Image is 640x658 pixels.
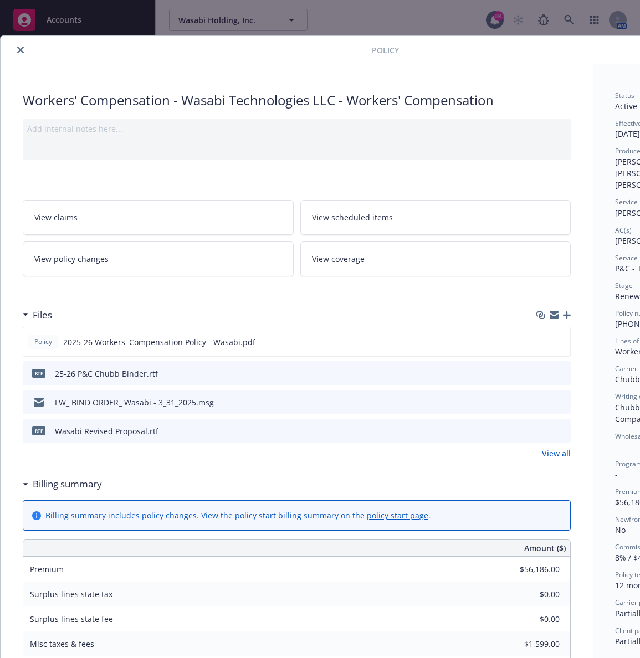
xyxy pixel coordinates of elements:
span: Surplus lines state fee [30,614,113,624]
button: download file [539,368,547,379]
button: preview file [556,425,566,437]
div: Billing summary includes policy changes. View the policy start billing summary on the . [45,510,431,521]
input: 0.00 [494,586,566,603]
span: View claims [34,212,78,223]
span: Amount ($) [524,542,566,554]
input: 0.00 [494,636,566,652]
div: Wasabi Revised Proposal.rtf [55,425,158,437]
span: Carrier [615,364,637,373]
button: download file [539,425,547,437]
span: Policy [372,44,399,56]
div: Add internal notes here... [27,123,566,135]
div: Billing summary [23,477,102,491]
span: Premium [30,564,64,574]
div: Workers' Compensation - Wasabi Technologies LLC - Workers' Compensation [23,91,571,110]
span: View coverage [312,253,365,265]
button: preview file [556,336,566,348]
div: FW_ BIND ORDER_ Wasabi - 3_31_2025.msg [55,397,214,408]
span: Policy [32,337,54,347]
div: 25-26 P&C Chubb Binder.rtf [55,368,158,379]
h3: Files [33,308,52,322]
span: View scheduled items [312,212,393,223]
span: - [615,441,618,452]
button: download file [538,336,547,348]
button: close [14,43,27,56]
span: 2025-26 Workers' Compensation Policy - Wasabi.pdf [63,336,255,348]
span: No [615,525,626,535]
button: download file [539,397,547,408]
span: - [615,469,618,480]
span: Misc taxes & fees [30,639,94,649]
span: Active [615,101,637,111]
span: Surplus lines state tax [30,589,112,599]
input: 0.00 [494,611,566,628]
span: AC(s) [615,225,632,235]
span: Status [615,91,634,100]
a: policy start page [367,510,428,521]
a: View coverage [300,241,571,276]
h3: Billing summary [33,477,102,491]
input: 0.00 [494,561,566,578]
span: rtf [32,426,45,435]
a: View policy changes [23,241,294,276]
span: View policy changes [34,253,109,265]
a: View scheduled items [300,200,571,235]
a: View all [542,448,571,459]
span: rtf [32,369,45,377]
a: View claims [23,200,294,235]
button: preview file [556,397,566,408]
span: Stage [615,281,633,290]
button: preview file [556,368,566,379]
div: Files [23,308,52,322]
